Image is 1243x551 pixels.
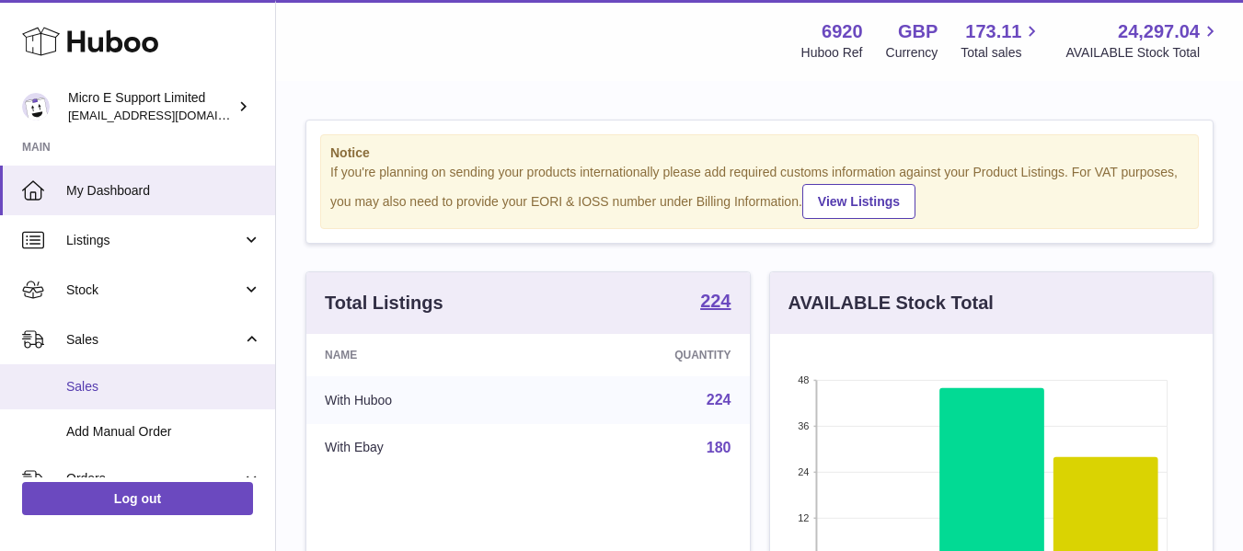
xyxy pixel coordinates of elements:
span: Total sales [961,44,1042,62]
strong: 6920 [822,19,863,44]
img: contact@micropcsupport.com [22,93,50,121]
span: Add Manual Order [66,423,261,441]
h3: AVAILABLE Stock Total [788,291,994,316]
text: 36 [798,420,809,431]
div: Huboo Ref [801,44,863,62]
span: Listings [66,232,242,249]
strong: 224 [700,292,731,310]
a: 180 [707,440,731,455]
span: [EMAIL_ADDRESS][DOMAIN_NAME] [68,108,270,122]
span: Stock [66,281,242,299]
span: 173.11 [965,19,1021,44]
div: Currency [886,44,938,62]
a: 224 [707,392,731,408]
h3: Total Listings [325,291,443,316]
strong: Notice [330,144,1189,162]
text: 12 [798,512,809,523]
div: If you're planning on sending your products internationally please add required customs informati... [330,164,1189,219]
td: With Huboo [306,376,540,424]
th: Name [306,334,540,376]
span: 24,297.04 [1118,19,1200,44]
div: Micro E Support Limited [68,89,234,124]
span: AVAILABLE Stock Total [1065,44,1221,62]
strong: GBP [898,19,938,44]
text: 24 [798,466,809,477]
text: 48 [798,374,809,385]
td: With Ebay [306,424,540,472]
a: View Listings [802,184,915,219]
span: My Dashboard [66,182,261,200]
a: 24,297.04 AVAILABLE Stock Total [1065,19,1221,62]
span: Sales [66,331,242,349]
th: Quantity [540,334,750,376]
span: Orders [66,470,242,488]
span: Sales [66,378,261,396]
a: Log out [22,482,253,515]
a: 173.11 Total sales [961,19,1042,62]
a: 224 [700,292,731,314]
